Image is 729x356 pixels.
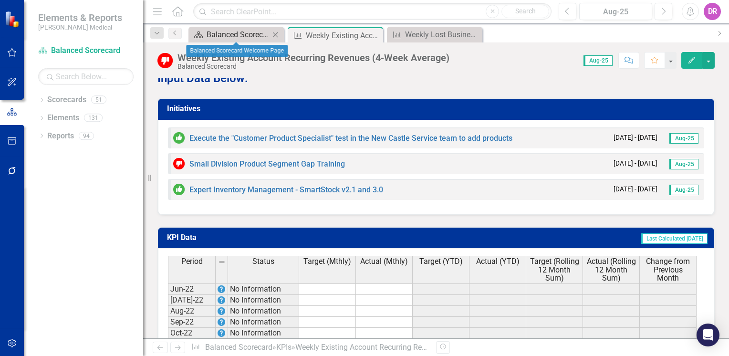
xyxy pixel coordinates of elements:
[697,324,719,346] div: Open Intercom Messenger
[84,114,103,122] div: 131
[173,158,185,169] img: Below Target
[218,285,225,293] img: EPrye+mTK9pvt+TU27aWpTKctATH3YPfOpp6JwpcOnVRu8ICjoSzQQ4ga9ifFOM3l6IArfXMrAt88bUovrqVHL8P7rjhUPFG0...
[91,96,106,104] div: 51
[476,257,520,266] span: Actual (YTD)
[614,185,657,194] small: [DATE] - [DATE]
[419,257,463,266] span: Target (YTD)
[218,318,225,326] img: EPrye+mTK9pvt+TU27aWpTKctATH3YPfOpp6JwpcOnVRu8ICjoSzQQ4ga9ifFOM3l6IArfXMrAt88bUovrqVHL8P7rjhUPFG0...
[218,329,225,337] img: EPrye+mTK9pvt+TU27aWpTKctATH3YPfOpp6JwpcOnVRu8ICjoSzQQ4ga9ifFOM3l6IArfXMrAt88bUovrqVHL8P7rjhUPFG0...
[501,5,549,18] button: Search
[189,185,383,194] a: Expert Inventory Management - SmartStock v2.1 and 3.0
[306,30,381,42] div: Weekly Existing Account Recurring Revenues (4-Week Average)
[177,52,449,63] div: Weekly Existing Account Recurring Revenues (4-Week Average)
[168,317,216,328] td: Sep-22
[186,45,288,57] div: Balanced Scorecard Welcome Page
[177,63,449,70] div: Balanced Scorecard
[579,3,652,20] button: Aug-25
[47,94,86,105] a: Scorecards
[405,29,480,41] div: Weekly Lost Business (YTD)
[168,328,216,339] td: Oct-22
[228,295,299,306] td: No Information
[218,307,225,315] img: EPrye+mTK9pvt+TU27aWpTKctATH3YPfOpp6JwpcOnVRu8ICjoSzQQ4ga9ifFOM3l6IArfXMrAt88bUovrqVHL8P7rjhUPFG0...
[360,257,408,266] span: Actual (Mthly)
[167,105,708,113] h3: Initiatives
[157,53,173,68] img: Below Target
[38,12,122,23] span: Elements & Reports
[228,306,299,317] td: No Information
[205,343,272,352] a: Balanced Scorecard
[704,3,721,20] button: DR
[528,257,581,283] span: Target (Rolling 12 Month Sum)
[157,72,248,85] strong: Input Data Below:
[191,29,270,41] a: Balanced Scorecard Welcome Page
[5,11,21,28] img: ClearPoint Strategy
[173,132,185,144] img: On or Above Target
[38,68,134,85] input: Search Below...
[614,159,657,168] small: [DATE] - [DATE]
[583,6,649,18] div: Aug-25
[669,133,698,144] span: Aug-25
[181,257,203,266] span: Period
[47,131,74,142] a: Reports
[79,132,94,140] div: 94
[189,159,345,168] a: Small Division Product Segment Gap Training
[276,343,292,352] a: KPIs
[295,343,506,352] div: Weekly Existing Account Recurring Revenues (4-Week Average)
[189,134,512,143] a: Execute the "Customer Product Specialist" test in the New Castle Service team to add products
[641,233,708,244] span: Last Calculated [DATE]
[228,317,299,328] td: No Information
[669,159,698,169] span: Aug-25
[303,257,351,266] span: Target (Mthly)
[207,29,270,41] div: Balanced Scorecard Welcome Page
[193,3,552,20] input: Search ClearPoint...
[583,55,613,66] span: Aug-25
[642,257,694,283] span: Change from Previous Month
[168,306,216,317] td: Aug-22
[515,7,536,15] span: Search
[173,184,185,195] img: On or Above Target
[218,296,225,304] img: EPrye+mTK9pvt+TU27aWpTKctATH3YPfOpp6JwpcOnVRu8ICjoSzQQ4ga9ifFOM3l6IArfXMrAt88bUovrqVHL8P7rjhUPFG0...
[167,233,332,242] h3: KPI Data
[585,257,637,283] span: Actual (Rolling 12 Month Sum)
[47,113,79,124] a: Elements
[38,45,134,56] a: Balanced Scorecard
[252,257,274,266] span: Status
[669,185,698,195] span: Aug-25
[218,258,226,266] img: 8DAGhfEEPCf229AAAAAElFTkSuQmCC
[168,295,216,306] td: [DATE]-22
[228,328,299,339] td: No Information
[614,133,657,142] small: [DATE] - [DATE]
[168,283,216,295] td: Jun-22
[389,29,480,41] a: Weekly Lost Business (YTD)
[228,283,299,295] td: No Information
[191,342,429,353] div: » »
[38,23,122,31] small: [PERSON_NAME] Medical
